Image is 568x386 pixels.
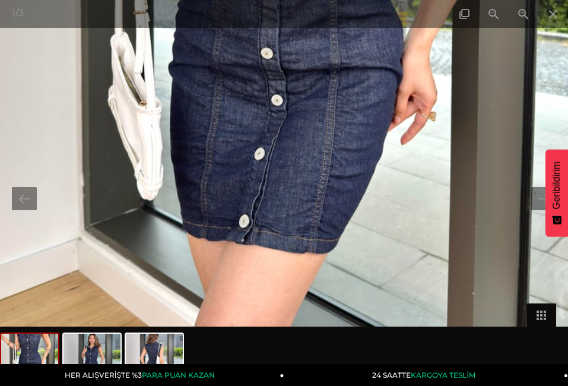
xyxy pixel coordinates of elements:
[142,371,215,379] span: PARA PUAN KAZAN
[126,334,183,379] img: lanarde-elbise-25y349--09ce-.jpg
[12,7,15,18] span: 1
[18,7,24,18] span: 3
[1,334,58,379] img: lanarde-elbise-25y349-a-8c68.jpg
[411,371,475,379] span: KARGOYA TESLİM
[64,334,120,379] img: lanarde-elbise-25y349-7543fe.jpg
[551,162,562,210] span: Geribildirim
[526,303,556,327] button: Toggle thumbnails
[545,150,568,237] button: Geribildirim - Show survey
